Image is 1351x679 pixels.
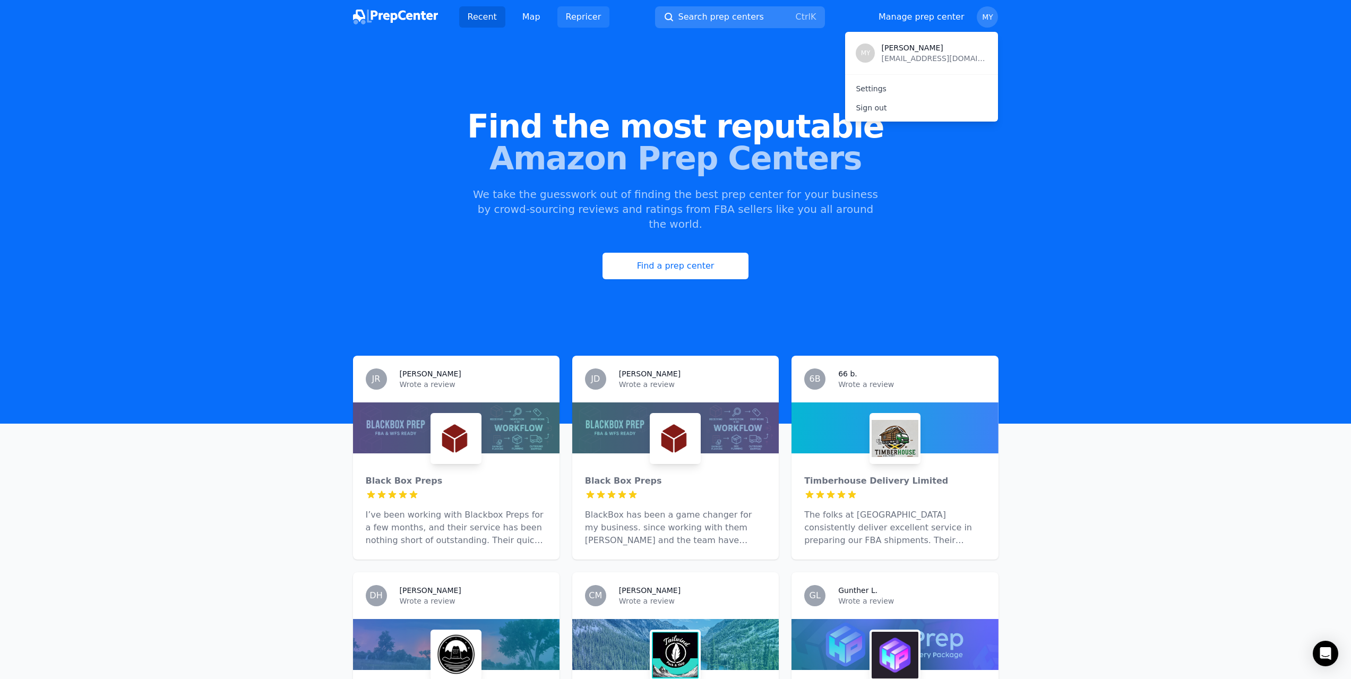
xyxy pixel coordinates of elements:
span: CM [589,591,602,600]
a: 6B66 b.Wrote a reviewTimberhouse Delivery LimitedTimberhouse Delivery LimitedThe folks at [GEOGRA... [791,356,998,560]
span: GL [810,591,821,600]
a: JD[PERSON_NAME]Wrote a reviewBlack Box PrepsBlack Box PrepsBlackBox has been a game changer for m... [572,356,779,560]
div: Timberhouse Delivery Limited [804,475,985,487]
div: Open Intercom Messenger [1313,641,1338,666]
kbd: Ctrl [796,12,811,22]
kbd: K [811,12,816,22]
a: Settings [845,79,998,98]
span: JR [372,375,381,383]
h3: [PERSON_NAME] [619,368,681,379]
p: BlackBox has been a game changer for my business. since working with them [PERSON_NAME] and the t... [585,509,766,547]
img: Black Box Preps [652,415,699,462]
img: PrepCenter [353,10,438,24]
span: JD [591,375,600,383]
h3: [PERSON_NAME] [400,585,461,596]
img: Tailwind Pack & Ship [652,632,699,678]
p: I’ve been working with Blackbox Preps for a few months, and their service has been nothing short ... [366,509,547,547]
p: Wrote a review [619,379,766,390]
button: MY [977,6,998,28]
p: Sign out [856,102,987,113]
p: Wrote a review [838,379,985,390]
span: [EMAIL_ADDRESS][DOMAIN_NAME] [881,53,987,64]
span: Find the most reputable [17,110,1334,142]
img: Wild West Prep & Ship [433,632,479,678]
span: 6B [810,375,821,383]
div: MY [845,32,998,122]
a: Manage prep center [879,11,965,23]
p: The folks at [GEOGRAPHIC_DATA] consistently deliver excellent service in preparing our FBA shipme... [804,509,985,547]
span: MY [982,13,993,21]
p: We take the guesswork out of finding the best prep center for your business by crowd-sourcing rev... [472,187,880,231]
p: Wrote a review [400,596,547,606]
span: Amazon Prep Centers [17,142,1334,174]
img: HexPrep [872,632,918,678]
h3: [PERSON_NAME] [619,585,681,596]
span: DH [369,591,382,600]
h3: Gunther L. [838,585,877,596]
p: MY [861,49,871,57]
p: Wrote a review [838,596,985,606]
p: Wrote a review [619,596,766,606]
img: Timberhouse Delivery Limited [872,415,918,462]
button: Search prep centersCtrlK [655,6,825,28]
a: Find a prep center [603,253,749,279]
a: Recent [459,6,505,28]
a: Repricer [557,6,610,28]
span: Search prep centers [678,11,764,23]
h3: 66 b. [838,368,857,379]
img: Black Box Preps [433,415,479,462]
h3: [PERSON_NAME] [400,368,461,379]
a: Map [514,6,549,28]
p: Wrote a review [400,379,547,390]
span: [PERSON_NAME] [881,42,987,53]
div: Black Box Preps [366,475,547,487]
div: Black Box Preps [585,475,766,487]
a: JR[PERSON_NAME]Wrote a reviewBlack Box PrepsBlack Box PrepsI’ve been working with Blackbox Preps ... [353,356,560,560]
